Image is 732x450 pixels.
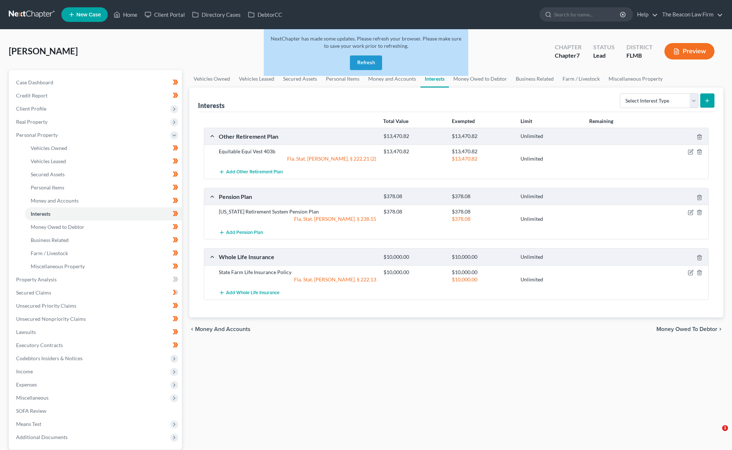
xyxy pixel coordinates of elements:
a: Farm / Livestock [558,70,604,88]
a: Directory Cases [188,8,244,21]
div: Equitable Equi Vest 403b [215,148,380,155]
span: Real Property [16,119,47,125]
a: SOFA Review [10,404,182,418]
div: $378.08 [380,193,449,200]
strong: Exempted [452,118,475,124]
span: Farm / Livestock [31,250,68,256]
span: Money and Accounts [31,197,79,204]
button: Refresh [350,55,382,70]
div: Unlimited [517,133,586,140]
div: District [626,43,653,51]
div: Unlimited [517,254,586,261]
div: $13,470.82 [448,155,517,162]
i: chevron_left [189,326,195,332]
strong: Limit [521,118,532,124]
button: chevron_left Money and Accounts [189,326,251,332]
a: DebtorCC [244,8,286,21]
span: Income [16,368,33,374]
div: $10,000.00 [380,254,449,261]
a: Vehicles Owned [189,70,235,88]
div: Unlimited [517,215,586,223]
span: Property Analysis [16,276,57,282]
div: Chapter [555,43,582,51]
span: Credit Report [16,92,47,99]
div: $13,470.82 [380,133,449,140]
span: Means Test [16,421,41,427]
span: Miscellaneous [16,395,49,401]
div: $13,470.82 [448,133,517,140]
div: $378.08 [448,208,517,215]
div: Status [593,43,615,51]
a: Vehicles Owned [25,142,182,155]
a: Secured Assets [25,168,182,181]
span: New Case [76,12,101,18]
button: Add Other Retirement Plan [219,165,283,179]
a: Business Related [511,70,558,88]
span: Personal Property [16,132,58,138]
span: Unsecured Nonpriority Claims [16,316,86,322]
button: Preview [664,43,714,59]
span: Vehicles Owned [31,145,67,151]
div: Fla. Stat. [PERSON_NAME]. § 222.13 [215,276,380,283]
a: Vehicles Leased [235,70,279,88]
button: Add Pension Plan [219,226,263,239]
div: Interests [198,101,225,110]
a: Unsecured Nonpriority Claims [10,312,182,326]
a: Vehicles Leased [25,155,182,168]
div: $10,000.00 [448,269,517,276]
a: Unsecured Priority Claims [10,299,182,312]
span: Secured Claims [16,289,51,296]
span: Miscellaneous Property [31,263,85,269]
div: $378.08 [448,215,517,223]
div: Whole Life Insurance [215,253,380,261]
strong: Total Value [383,118,408,124]
a: Personal Items [25,181,182,194]
span: Unsecured Priority Claims [16,303,76,309]
a: Secured Claims [10,286,182,299]
span: Money Owed to Debtor [31,224,84,230]
a: Help [633,8,658,21]
button: Money Owed to Debtor chevron_right [656,326,723,332]
span: Case Dashboard [16,79,53,85]
span: 7 [576,52,580,59]
div: $378.08 [448,193,517,200]
span: Add Pension Plan [226,230,263,235]
div: Fla. Stat. [PERSON_NAME]. § 222.21 (2) [215,155,380,162]
div: Unlimited [517,276,586,283]
span: Codebtors Insiders & Notices [16,355,83,361]
div: Chapter [555,51,582,60]
input: Search by name... [554,8,621,21]
button: Add Whole Life Insurance [219,286,279,300]
span: Lawsuits [16,329,36,335]
a: Miscellaneous Property [604,70,667,88]
div: Fla. Stat. [PERSON_NAME]. § 238.15 [215,215,380,223]
div: [US_STATE] Retirement System Pension Plan [215,208,380,215]
a: Executory Contracts [10,339,182,352]
div: Lead [593,51,615,60]
a: Farm / Livestock [25,247,182,260]
span: Executory Contracts [16,342,63,348]
a: Home [110,8,141,21]
a: The Beacon Law Firm [659,8,723,21]
strong: Remaining [589,118,613,124]
span: [PERSON_NAME] [9,46,78,56]
span: Vehicles Leased [31,158,66,164]
span: NextChapter has made some updates. Please refresh your browser. Please make sure to save your wor... [271,35,461,49]
div: Other Retirement Plan [215,132,380,140]
span: SOFA Review [16,408,46,414]
a: Interests [25,207,182,220]
a: Money Owed to Debtor [25,220,182,234]
div: $10,000.00 [380,269,449,276]
a: Credit Report [10,89,182,102]
a: Client Portal [141,8,188,21]
span: Add Whole Life Insurance [226,290,279,296]
a: Business Related [25,234,182,247]
div: FLMB [626,51,653,60]
i: chevron_right [717,326,723,332]
span: Additional Documents [16,434,68,440]
a: Money Owed to Debtor [449,70,511,88]
span: Business Related [31,237,69,243]
div: $13,470.82 [380,148,449,155]
span: Add Other Retirement Plan [226,169,283,175]
a: Property Analysis [10,273,182,286]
